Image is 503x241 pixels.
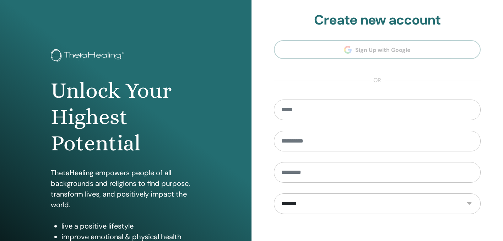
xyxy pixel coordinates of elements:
p: ThetaHealing empowers people of all backgrounds and religions to find purpose, transform lives, a... [51,167,201,210]
h1: Unlock Your Highest Potential [51,77,201,157]
span: or [370,76,385,85]
h2: Create new account [274,12,481,28]
li: live a positive lifestyle [61,221,201,231]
